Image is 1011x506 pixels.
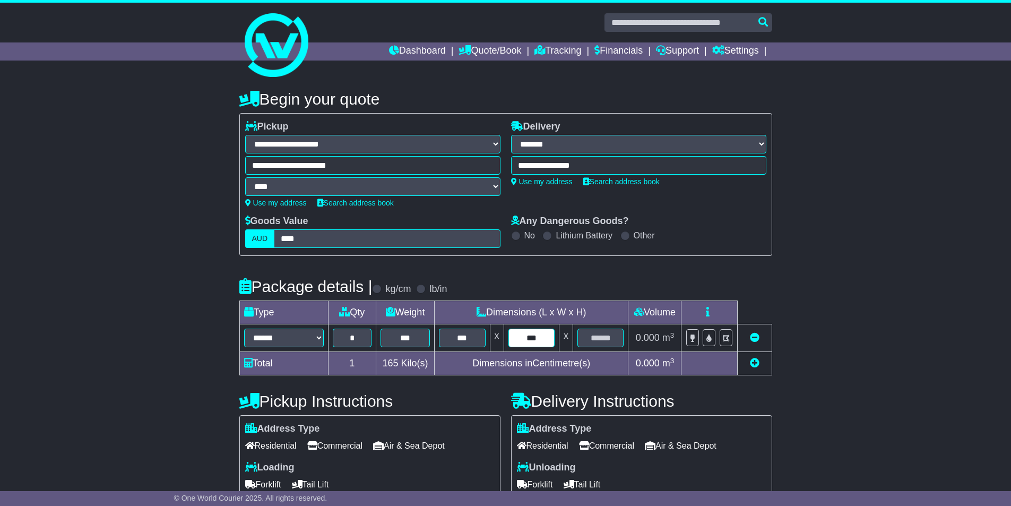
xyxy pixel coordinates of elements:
label: lb/in [429,284,447,295]
label: AUD [245,229,275,248]
td: x [559,324,573,352]
span: Commercial [579,438,634,454]
td: Total [239,352,328,375]
h4: Delivery Instructions [511,392,772,410]
a: Quote/Book [459,42,521,61]
span: Forklift [517,476,553,493]
span: Residential [245,438,297,454]
a: Support [656,42,699,61]
span: Air & Sea Depot [645,438,716,454]
label: Goods Value [245,216,308,227]
a: Use my address [511,177,573,186]
label: Delivery [511,121,560,133]
td: Kilo(s) [376,352,435,375]
a: Use my address [245,199,307,207]
label: Loading [245,462,295,474]
span: m [662,358,675,368]
span: Air & Sea Depot [373,438,445,454]
h4: Package details | [239,278,373,295]
span: Tail Lift [564,476,601,493]
sup: 3 [670,331,675,339]
label: Address Type [245,423,320,435]
td: Type [239,301,328,324]
a: Financials [594,42,643,61]
td: Qty [328,301,376,324]
span: Commercial [307,438,362,454]
span: Residential [517,438,568,454]
td: Volume [628,301,681,324]
span: 165 [383,358,399,368]
label: kg/cm [385,284,411,295]
a: Search address book [583,177,660,186]
a: Search address book [317,199,394,207]
a: Tracking [534,42,581,61]
span: 0.000 [636,332,660,343]
a: Remove this item [750,332,759,343]
span: Tail Lift [292,476,329,493]
label: Lithium Battery [556,230,612,241]
a: Dashboard [389,42,446,61]
label: Other [634,230,655,241]
label: No [524,230,535,241]
td: Weight [376,301,435,324]
label: Any Dangerous Goods? [511,216,629,227]
sup: 3 [670,357,675,365]
label: Address Type [517,423,592,435]
span: m [662,332,675,343]
label: Unloading [517,462,576,474]
a: Add new item [750,358,759,368]
span: 0.000 [636,358,660,368]
span: © One World Courier 2025. All rights reserved. [174,494,327,502]
td: x [490,324,504,352]
a: Settings [712,42,759,61]
label: Pickup [245,121,289,133]
h4: Begin your quote [239,90,772,108]
td: Dimensions (L x W x H) [435,301,628,324]
td: 1 [328,352,376,375]
td: Dimensions in Centimetre(s) [435,352,628,375]
h4: Pickup Instructions [239,392,500,410]
span: Forklift [245,476,281,493]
